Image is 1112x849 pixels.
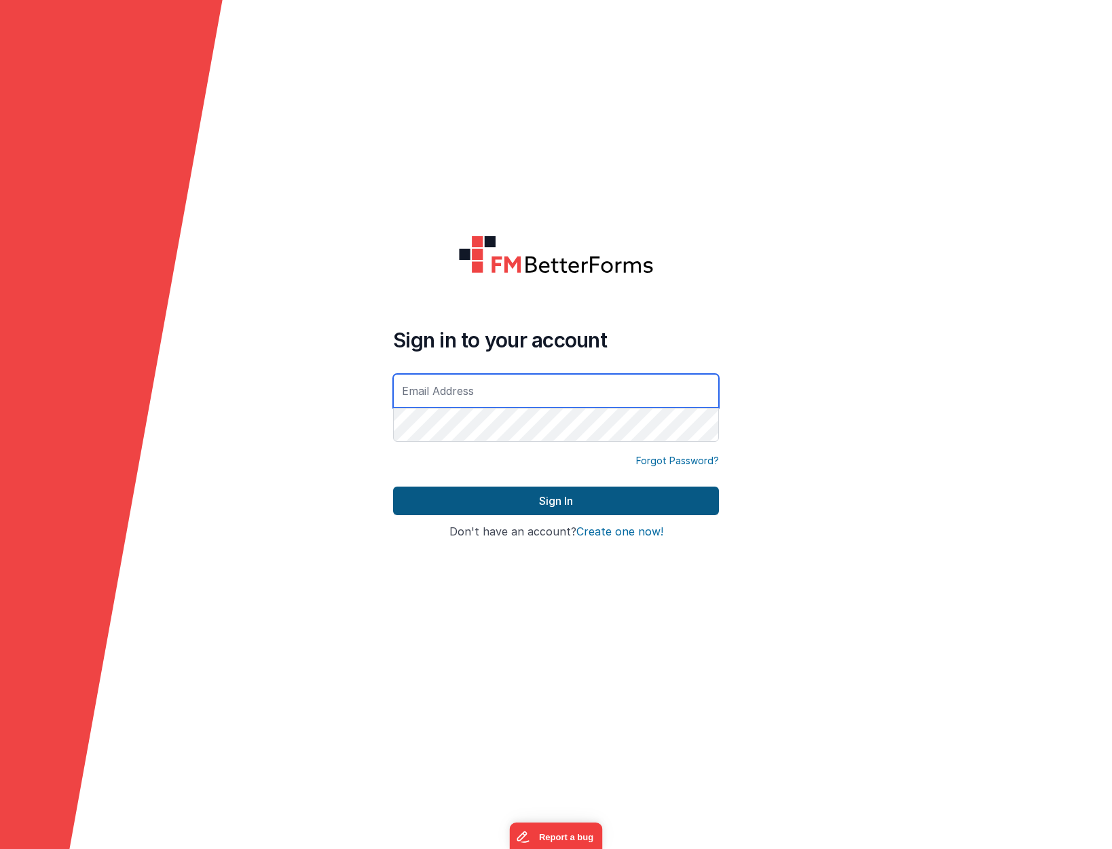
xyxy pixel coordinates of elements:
[393,487,719,515] button: Sign In
[576,526,663,538] button: Create one now!
[393,374,719,408] input: Email Address
[393,526,719,538] h4: Don't have an account?
[636,454,719,468] a: Forgot Password?
[393,328,719,352] h4: Sign in to your account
